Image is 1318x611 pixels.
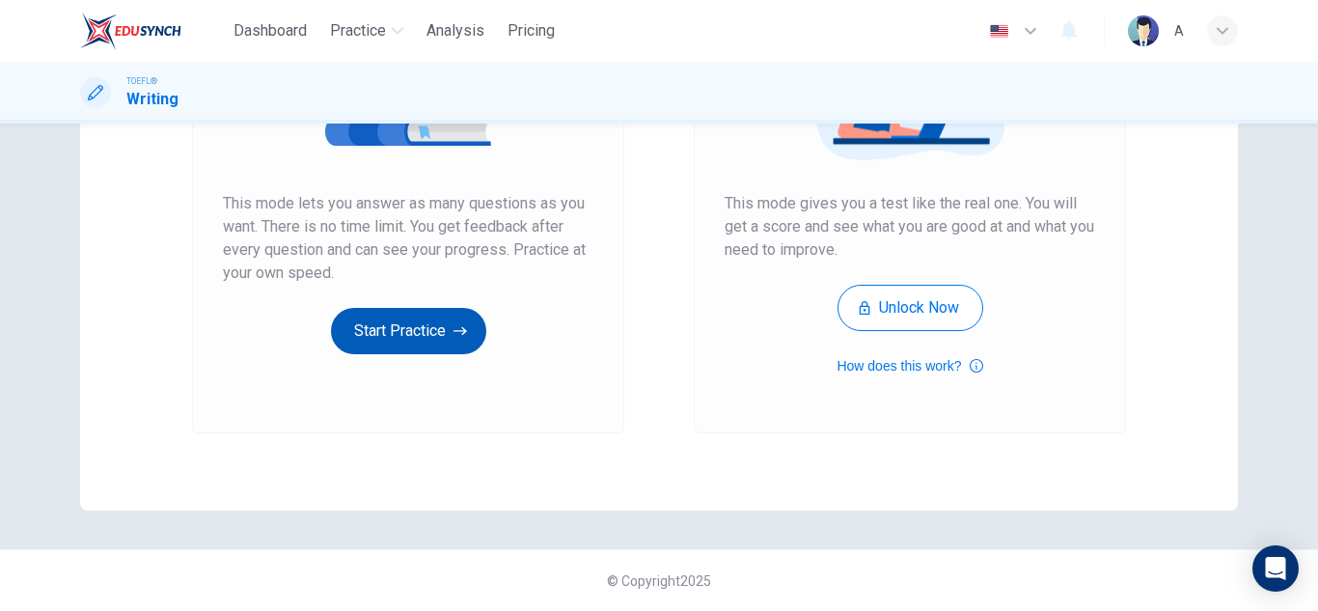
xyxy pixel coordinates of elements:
button: Practice [322,14,411,48]
img: EduSynch logo [80,12,181,50]
a: EduSynch logo [80,12,226,50]
img: Profile picture [1128,15,1159,46]
button: How does this work? [837,354,982,377]
span: Practice [330,19,386,42]
div: A [1174,19,1184,42]
button: Unlock Now [837,285,983,331]
button: Analysis [419,14,492,48]
button: Dashboard [226,14,315,48]
span: © Copyright 2025 [607,573,711,589]
span: This mode gives you a test like the real one. You will get a score and see what you are good at a... [725,192,1095,262]
span: Dashboard [233,19,307,42]
span: Analysis [426,19,484,42]
span: This mode lets you answer as many questions as you want. There is no time limit. You get feedback... [223,192,593,285]
span: TOEFL® [126,74,157,88]
h1: Writing [126,88,178,111]
span: Pricing [508,19,555,42]
button: Start Practice [331,308,486,354]
div: Open Intercom Messenger [1252,545,1299,592]
img: en [987,24,1011,39]
button: Pricing [500,14,563,48]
